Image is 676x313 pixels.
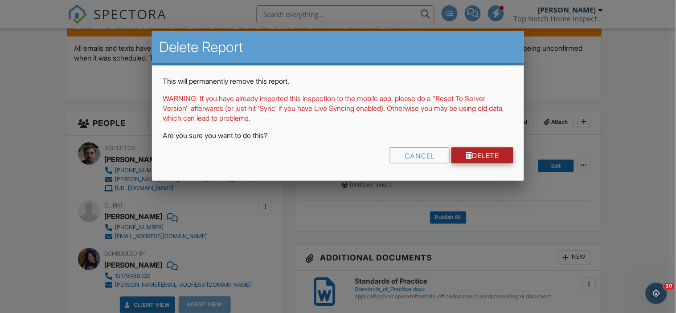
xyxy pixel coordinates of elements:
h2: Delete Report [159,38,516,56]
p: WARNING: If you have already imported this inspection to the mobile app, please do a "Reset To Se... [163,93,513,123]
iframe: Intercom live chat [646,283,667,304]
a: Delete [451,147,513,163]
div: Cancel [390,147,450,163]
p: This will permanently remove this report. [163,76,513,86]
span: 10 [664,283,674,290]
p: Are you sure you want to do this? [163,130,513,140]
